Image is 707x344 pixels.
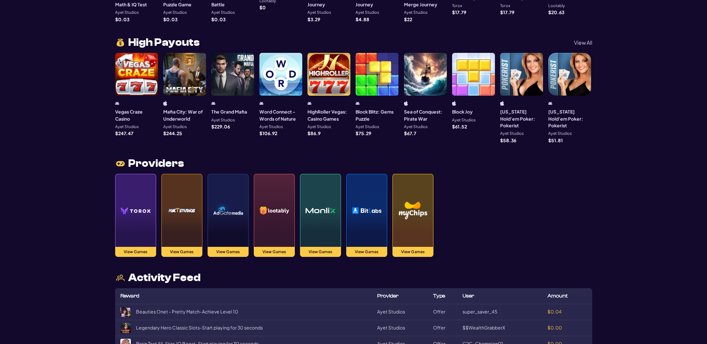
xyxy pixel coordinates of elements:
[136,309,238,315] span: Beauties Onet - Pretty Match - Achieve Level 10
[500,4,510,8] p: Torox
[211,17,225,22] p: $ 0.03
[346,247,387,257] button: View Games
[430,320,460,336] td: Offer
[404,108,447,122] h3: Sea of Conquest: Pirate War
[545,320,592,336] td: $0.00
[128,273,201,283] span: Activity Feed
[163,108,206,122] h3: Mafia City: War of Underworld
[375,320,430,336] td: Ayet Studios
[136,325,263,331] span: Legendary Hero Classic Slots - Start playing for 30 seconds
[115,37,126,48] img: money
[398,185,428,237] img: myChipsProvider
[500,10,514,15] p: $ 17.79
[452,118,476,122] p: Ayet Studios
[307,10,331,15] p: Ayet Studios
[208,247,249,257] button: View Games
[452,101,456,106] img: ios
[259,108,302,122] h3: Word Connect - Words of Nature
[300,247,341,257] button: View Games
[120,323,131,333] img: Legendary Hero Classic Slots
[211,101,215,106] img: android
[404,125,427,129] p: Ayet Studios
[375,304,430,320] td: Ayet Studios
[211,10,235,15] p: Ayet Studios
[500,131,524,136] p: Ayet Studios
[161,247,202,257] button: View Games
[452,108,473,115] h3: Block Joy
[547,293,568,299] span: Amount
[430,304,460,320] td: Offer
[259,131,277,136] p: $ 106.92
[128,158,184,169] span: Providers
[115,125,139,129] p: Ayet Studios
[121,185,151,237] img: toroxProvider
[167,185,197,237] img: ayetProvider
[115,158,126,169] img: joystic
[259,5,266,10] p: $ 0
[115,101,119,106] img: android
[548,131,572,136] p: Ayet Studios
[404,10,427,15] p: Ayet Studios
[392,247,433,257] button: View Games
[500,108,543,129] h3: [US_STATE] Hold'em Poker: Pokerist
[307,101,312,106] img: android
[356,131,371,136] p: $ 75.29
[356,10,379,15] p: Ayet Studios
[352,185,382,237] img: bitlabsProvider
[128,37,200,48] span: High Payouts
[259,101,263,106] img: android
[500,101,504,106] img: ios
[574,40,592,45] p: View All
[115,247,156,257] button: View Games
[254,247,295,257] button: View Games
[356,125,379,129] p: Ayet Studios
[115,131,133,136] p: $ 247.47
[115,10,139,15] p: Ayet Studios
[548,10,564,15] p: $ 20.63
[307,108,350,122] h3: HighRoller Vegas: Casino Games
[163,17,177,22] p: $ 0.03
[306,185,335,237] img: monlixProvider
[115,17,129,22] p: $ 0.03
[115,273,126,283] img: users
[433,293,445,299] span: Type
[377,293,398,299] span: Provider
[307,131,321,136] p: $ 86.9
[548,4,565,8] p: Lootably
[163,10,187,15] p: Ayet Studios
[307,125,331,129] p: Ayet Studios
[463,309,498,315] span: super_saver_45
[548,101,552,106] img: android
[452,10,466,15] p: $ 17.79
[452,4,462,8] p: Torox
[545,304,592,320] td: $0.04
[259,125,283,129] p: Ayet Studios
[115,108,158,122] h3: Vegas Craze Casino
[213,185,243,237] img: adGgateProvider
[307,17,320,22] p: $ 3.29
[259,185,289,237] img: lootablyProvider
[163,101,167,106] img: ios
[452,124,467,129] p: $ 61.52
[211,124,230,129] p: $ 229.06
[500,138,516,143] p: $ 58.36
[211,118,235,122] p: Ayet Studios
[404,17,412,22] p: $ 22
[356,108,398,122] h3: Block Blitz: Gems Puzzle
[548,138,563,143] p: $ 51.81
[404,101,408,106] img: ios
[120,307,131,317] img: Beauties Onet - Pretty Match
[548,108,591,129] h3: [US_STATE] Hold'em Poker: Pokerist
[163,131,182,136] p: $ 244.25
[163,125,187,129] p: Ayet Studios
[211,108,247,115] h3: The Grand Mafia
[356,17,369,22] p: $ 4.88
[463,293,474,299] span: User
[120,293,139,299] span: Reward
[404,131,416,136] p: $ 67.7
[356,101,360,106] img: android
[463,325,505,331] span: $$WealthGrabberX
